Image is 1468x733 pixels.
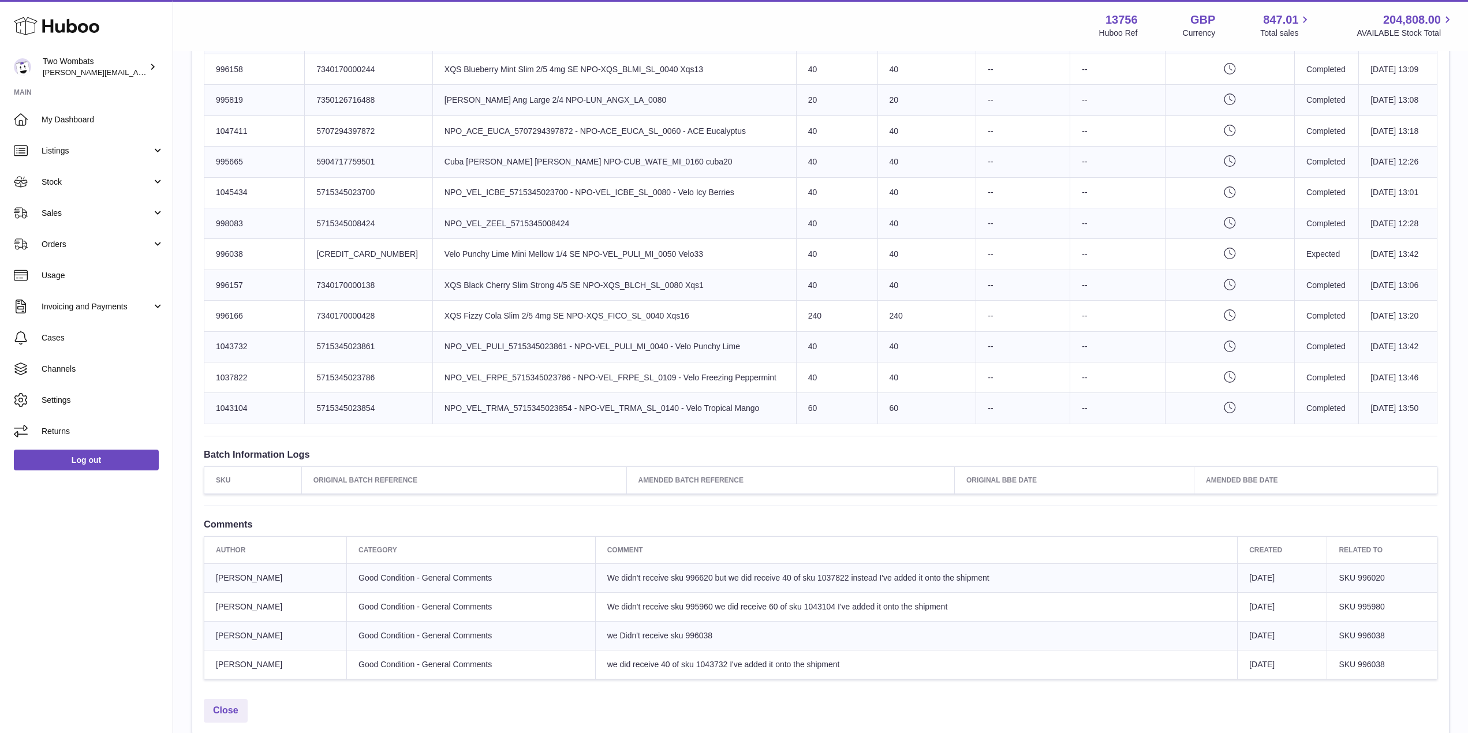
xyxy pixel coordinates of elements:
strong: 13756 [1105,12,1138,28]
span: Invoicing and Payments [42,301,152,312]
td: 1047411 [204,115,305,146]
td: 40 [877,362,976,392]
span: 204,808.00 [1383,12,1441,28]
td: -- [976,239,1070,270]
td: 5715345023854 [305,393,433,424]
td: XQS Black Cherry Slim Strong 4/5 SE NPO-XQS_BLCH_SL_0080 Xqs1 [432,270,796,300]
td: Velo Punchy Lime Mini Mellow 1/4 SE NPO-VEL_PULI_MI_0050 Velo33 [432,239,796,270]
td: -- [1070,239,1166,270]
a: Close [204,699,248,723]
td: Completed [1295,270,1359,300]
td: 40 [796,147,877,177]
span: Usage [42,270,164,281]
td: 998083 [204,208,305,239]
td: 40 [877,177,976,208]
td: Completed [1295,54,1359,85]
span: Good Condition - General Comments [358,602,492,611]
span: [PERSON_NAME] [216,602,282,611]
td: -- [1070,362,1166,392]
td: [DATE] 13:50 [1359,393,1437,424]
td: [DATE] 13:20 [1359,301,1437,331]
td: Completed [1295,208,1359,239]
span: we did receive 40 of sku 1043732 I've added it onto the shipment [607,660,840,669]
a: Log out [14,450,159,470]
td: [DATE] 13:18 [1359,115,1437,146]
td: NPO_VEL_ZEEL_5715345008424 [432,208,796,239]
span: we Didn't receive sku 996038 [607,631,712,640]
span: My Dashboard [42,114,164,125]
td: -- [976,331,1070,362]
td: -- [1070,147,1166,177]
td: NPO_VEL_PULI_5715345023861 - NPO-VEL_PULI_MI_0040 - Velo Punchy Lime [432,331,796,362]
td: Completed [1295,85,1359,115]
td: 5715345023861 [305,331,433,362]
span: Returns [42,426,164,437]
span: [DATE] [1249,602,1275,611]
span: SKU 996038 [1339,631,1384,640]
td: [DATE] 13:06 [1359,270,1437,300]
span: Orders [42,239,152,250]
td: XQS Blueberry Mint Slim 2/5 4mg SE NPO-XQS_BLMI_SL_0040 Xqs13 [432,54,796,85]
td: 40 [796,54,877,85]
td: 1037822 [204,362,305,392]
span: [PERSON_NAME] [216,573,282,582]
div: Two Wombats [43,56,147,78]
td: 996158 [204,54,305,85]
span: [DATE] [1249,660,1275,669]
td: 996157 [204,270,305,300]
td: 20 [796,85,877,115]
td: 40 [877,208,976,239]
span: Good Condition - General Comments [358,573,492,582]
span: [DATE] [1249,573,1275,582]
td: Expected [1295,239,1359,270]
span: [PERSON_NAME] [216,631,282,640]
td: 7350126716488 [305,85,433,115]
td: Completed [1295,362,1359,392]
td: -- [1070,85,1166,115]
span: Listings [42,145,152,156]
td: 5715345008424 [305,208,433,239]
span: Good Condition - General Comments [358,631,492,640]
td: 5715345023786 [305,362,433,392]
td: 40 [877,147,976,177]
td: 7340170000138 [305,270,433,300]
td: -- [976,115,1070,146]
span: 847.01 [1263,12,1298,28]
td: 1045434 [204,177,305,208]
td: 20 [877,85,976,115]
td: 40 [877,331,976,362]
td: Completed [1295,115,1359,146]
span: Good Condition - General Comments [358,660,492,669]
td: -- [1070,208,1166,239]
td: 40 [796,115,877,146]
td: [DATE] 13:09 [1359,54,1437,85]
th: Amended BBE Date [1194,466,1437,493]
span: SKU 995980 [1339,602,1384,611]
td: 40 [877,54,976,85]
td: [DATE] 13:42 [1359,239,1437,270]
span: SKU 996020 [1339,573,1384,582]
span: [PERSON_NAME] [216,660,282,669]
td: Completed [1295,331,1359,362]
td: -- [976,362,1070,392]
td: -- [976,270,1070,300]
th: Comment [595,537,1237,564]
span: [PERSON_NAME][EMAIL_ADDRESS][PERSON_NAME][DOMAIN_NAME] [43,68,293,77]
span: We didn't receive sku 995960 we did receive 60 of sku 1043104 I've added it onto the shipment [607,602,948,611]
h3: Batch Information Logs [204,448,1437,461]
td: -- [1070,270,1166,300]
td: 995665 [204,147,305,177]
img: philip.carroll@twowombats.com [14,58,31,76]
td: 40 [796,270,877,300]
td: -- [1070,115,1166,146]
td: 5715345023700 [305,177,433,208]
td: 60 [796,393,877,424]
span: Cases [42,332,164,343]
td: 40 [796,239,877,270]
td: -- [1070,54,1166,85]
th: SKU [204,466,302,493]
td: [DATE] 13:08 [1359,85,1437,115]
div: Currency [1183,28,1216,39]
td: -- [976,208,1070,239]
td: [DATE] 13:46 [1359,362,1437,392]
